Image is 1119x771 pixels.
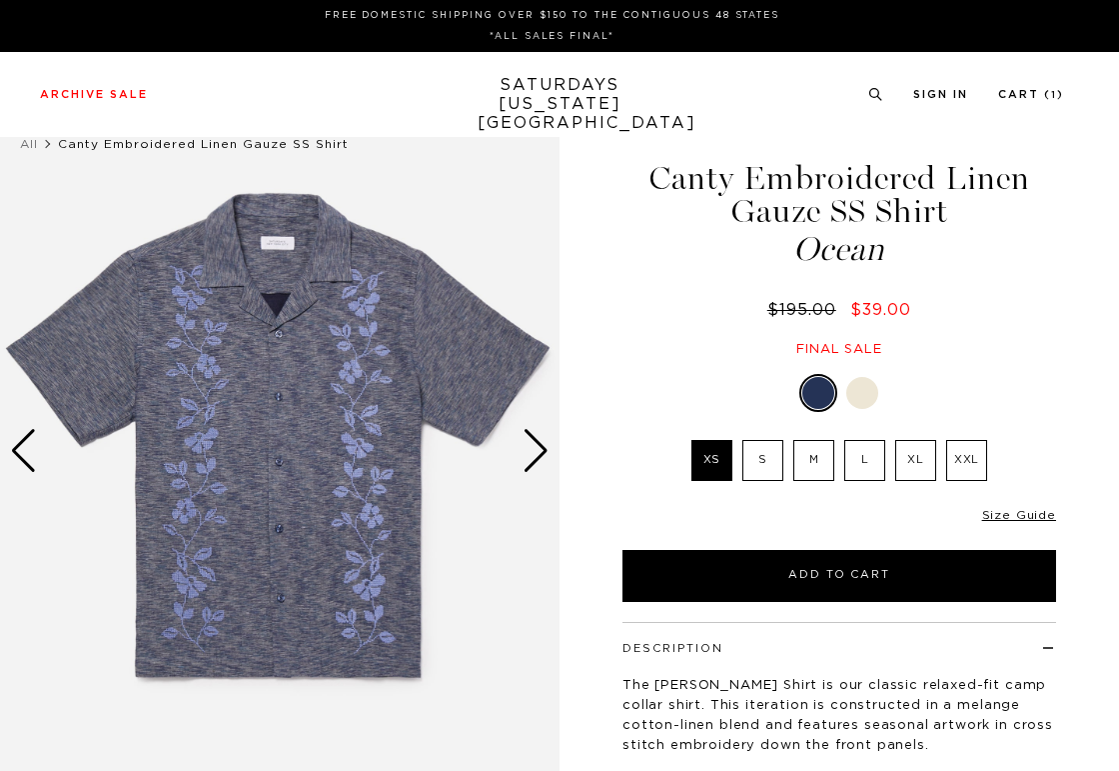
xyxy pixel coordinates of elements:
[622,643,723,654] button: Description
[913,89,968,100] a: Sign In
[895,440,936,481] label: XL
[48,29,1056,44] p: *ALL SALES FINAL*
[850,302,911,318] span: $39.00
[619,341,1059,358] div: Final sale
[10,429,37,473] div: Previous slide
[622,676,1056,756] p: The [PERSON_NAME] Shirt is our classic relaxed-fit camp collar shirt. This iteration is construct...
[742,440,783,481] label: S
[946,440,987,481] label: XXL
[48,8,1056,23] p: FREE DOMESTIC SHIPPING OVER $150 TO THE CONTIGUOUS 48 STATES
[982,509,1056,521] a: Size Guide
[20,138,38,150] a: All
[691,440,732,481] label: XS
[523,429,550,473] div: Next slide
[622,550,1056,602] button: Add to Cart
[619,233,1059,266] span: Ocean
[58,138,349,150] span: Canty Embroidered Linen Gauze SS Shirt
[478,76,642,133] a: SATURDAYS[US_STATE][GEOGRAPHIC_DATA]
[998,89,1064,100] a: Cart (1)
[844,440,885,481] label: L
[619,162,1059,266] h1: Canty Embroidered Linen Gauze SS Shirt
[793,440,834,481] label: M
[767,302,844,318] del: $195.00
[40,89,148,100] a: Archive Sale
[1051,91,1057,100] small: 1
